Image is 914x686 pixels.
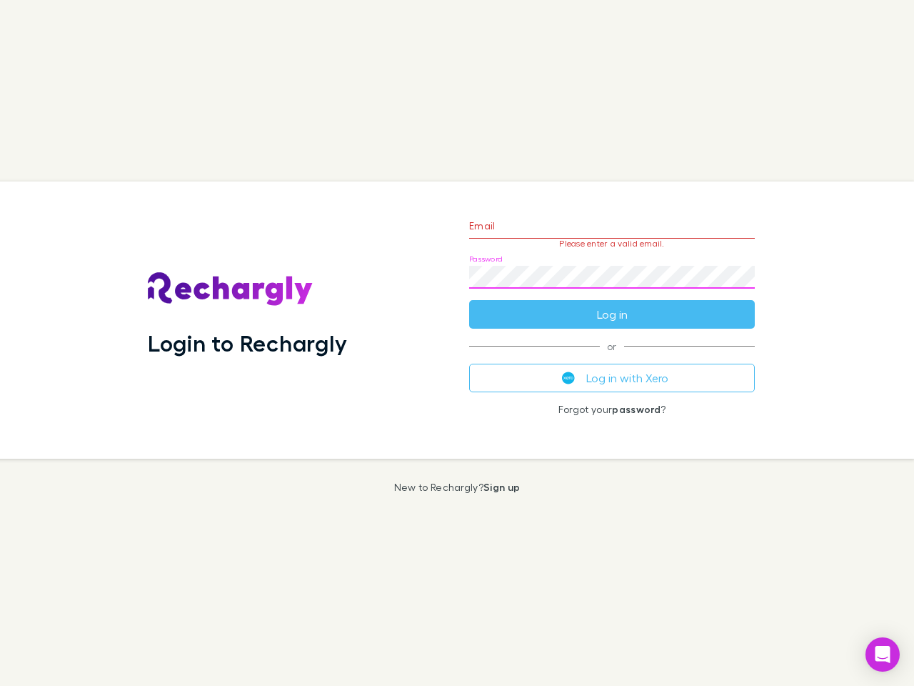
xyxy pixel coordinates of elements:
[469,404,755,415] p: Forgot your ?
[865,637,900,672] div: Open Intercom Messenger
[612,403,661,415] a: password
[148,329,347,357] h1: Login to Rechargly
[394,482,521,493] p: New to Rechargly?
[562,372,575,384] img: Xero's logo
[469,346,755,347] span: or
[483,481,520,493] a: Sign up
[469,364,755,392] button: Log in with Xero
[148,272,313,307] img: Rechargly's Logo
[469,300,755,329] button: Log in
[469,254,503,264] label: Password
[469,239,755,249] p: Please enter a valid email.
